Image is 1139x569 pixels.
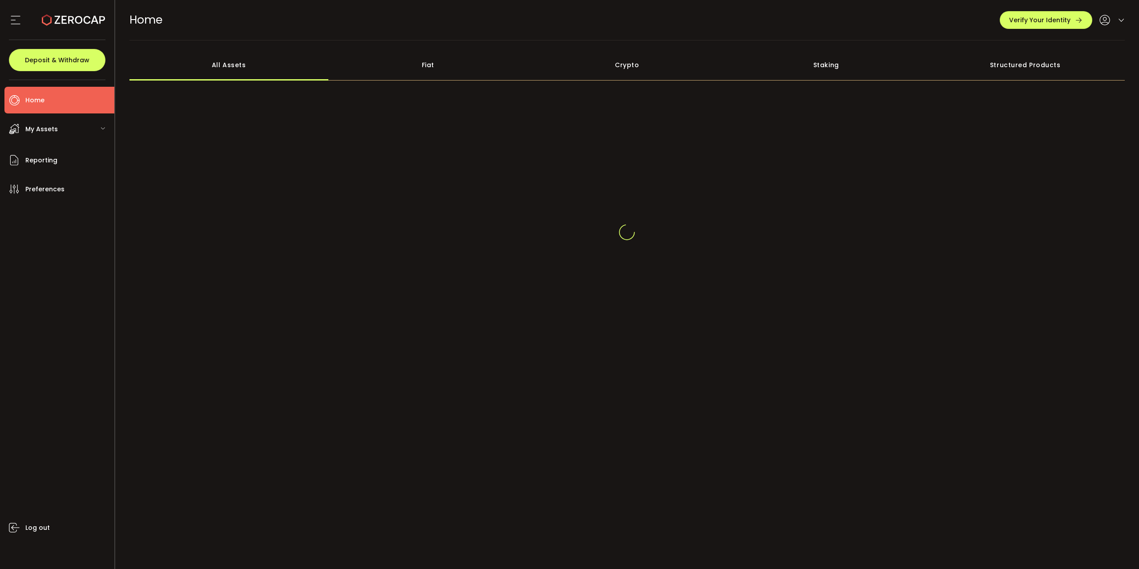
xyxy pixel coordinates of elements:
[25,154,57,167] span: Reporting
[25,183,65,196] span: Preferences
[129,12,162,28] span: Home
[25,94,44,107] span: Home
[1000,11,1092,29] button: Verify Your Identity
[129,49,329,81] div: All Assets
[1009,17,1070,23] span: Verify Your Identity
[727,49,926,81] div: Staking
[528,49,727,81] div: Crypto
[9,49,105,71] button: Deposit & Withdraw
[328,49,528,81] div: Fiat
[25,123,58,136] span: My Assets
[25,521,50,534] span: Log out
[25,57,89,63] span: Deposit & Withdraw
[926,49,1125,81] div: Structured Products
